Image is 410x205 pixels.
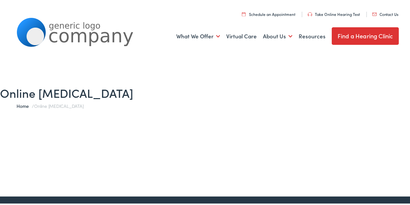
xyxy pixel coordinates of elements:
[299,23,326,47] a: Resources
[372,10,399,16] a: Contact Us
[372,11,377,15] img: utility icon
[263,23,292,47] a: About Us
[176,23,220,47] a: What We Offer
[242,10,295,16] a: Schedule an Appointment
[17,101,83,108] span: /
[308,11,312,15] img: utility icon
[17,101,32,108] a: Home
[226,23,257,47] a: Virtual Care
[242,11,246,15] img: utility icon
[332,26,399,44] a: Find a Hearing Clinic
[308,10,360,16] a: Take Online Hearing Test
[34,101,83,108] span: Online [MEDICAL_DATA]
